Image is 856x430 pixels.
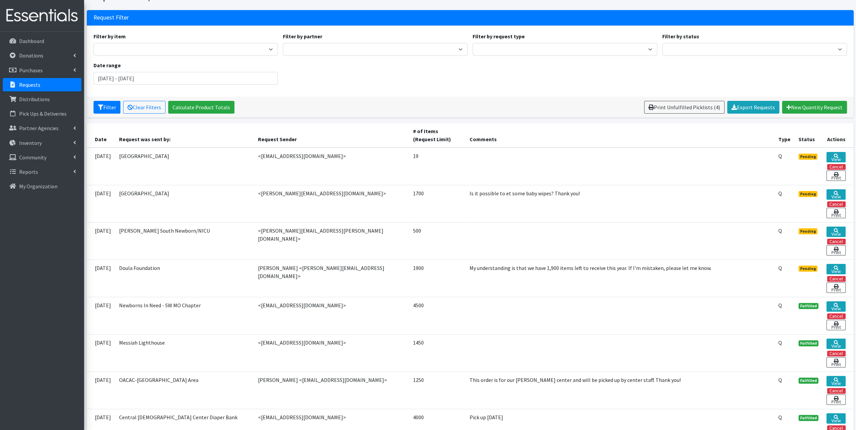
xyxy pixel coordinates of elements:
[409,260,466,297] td: 1900
[827,351,846,356] button: Cancel
[644,101,724,114] a: Print Unfulfilled Picklists (4)
[3,78,81,91] a: Requests
[94,72,278,85] input: January 1, 2011 - December 31, 2011
[409,148,466,185] td: 19
[827,388,846,394] button: Cancel
[827,201,846,207] button: Cancel
[794,123,823,148] th: Status
[827,313,846,319] button: Cancel
[254,297,409,334] td: <[EMAIL_ADDRESS][DOMAIN_NAME]>
[115,185,254,222] td: [GEOGRAPHIC_DATA]
[826,320,845,330] a: Print
[409,334,466,372] td: 1450
[782,101,847,114] a: New Quantity Request
[409,123,466,148] th: # of Items (Request Limit)
[826,413,845,424] a: View
[94,14,129,21] h3: Request Filter
[798,378,819,384] span: Fulfilled
[826,170,845,181] a: Print
[94,101,120,114] button: Filter
[826,208,845,218] a: Print
[3,4,81,27] img: HumanEssentials
[19,140,42,146] p: Inventory
[3,165,81,179] a: Reports
[94,32,126,40] label: Filter by item
[778,377,782,383] abbr: Quantity
[826,301,845,312] a: View
[254,185,409,222] td: <[PERSON_NAME][EMAIL_ADDRESS][DOMAIN_NAME]>
[115,123,254,148] th: Request was sent by:
[19,81,40,88] p: Requests
[827,276,846,282] button: Cancel
[254,123,409,148] th: Request Sender
[19,52,43,59] p: Donations
[798,154,818,160] span: Pending
[87,185,115,222] td: [DATE]
[778,153,782,159] abbr: Quantity
[87,334,115,372] td: [DATE]
[826,264,845,274] a: View
[168,101,234,114] a: Calculate Product Totals
[254,334,409,372] td: <[EMAIL_ADDRESS][DOMAIN_NAME]>
[727,101,779,114] a: Export Requests
[254,148,409,185] td: <[EMAIL_ADDRESS][DOMAIN_NAME]>
[473,32,525,40] label: Filter by request type
[774,123,794,148] th: Type
[409,222,466,260] td: 500
[3,107,81,120] a: Pick Ups & Deliveries
[826,152,845,162] a: View
[19,67,43,74] p: Purchases
[19,38,44,44] p: Dashboard
[409,297,466,334] td: 4500
[798,191,818,197] span: Pending
[254,260,409,297] td: [PERSON_NAME] <[PERSON_NAME][EMAIL_ADDRESS][DOMAIN_NAME]>
[19,168,38,175] p: Reports
[798,228,818,234] span: Pending
[3,64,81,77] a: Purchases
[3,49,81,62] a: Donations
[465,123,774,148] th: Comments
[94,61,121,69] label: Date range
[87,260,115,297] td: [DATE]
[3,180,81,193] a: My Organization
[3,121,81,135] a: Partner Agencies
[19,110,67,117] p: Pick Ups & Deliveries
[3,151,81,164] a: Community
[778,414,782,421] abbr: Quantity
[826,339,845,349] a: View
[409,185,466,222] td: 1700
[826,282,845,293] a: Print
[778,265,782,271] abbr: Quantity
[115,372,254,409] td: OACAC-[GEOGRAPHIC_DATA] Area
[115,222,254,260] td: [PERSON_NAME] South Newborn/NICU
[662,32,699,40] label: Filter by status
[826,227,845,237] a: View
[115,297,254,334] td: Newborns In Need - SW MO Chapter
[826,376,845,386] a: View
[87,372,115,409] td: [DATE]
[778,302,782,309] abbr: Quantity
[87,123,115,148] th: Date
[87,222,115,260] td: [DATE]
[798,266,818,272] span: Pending
[123,101,165,114] a: Clear Filters
[283,32,322,40] label: Filter by partner
[115,148,254,185] td: [GEOGRAPHIC_DATA]
[826,189,845,200] a: View
[827,239,846,244] button: Cancel
[798,415,819,421] span: Fulfilled
[19,183,58,190] p: My Organization
[115,334,254,372] td: Messiah Lighthouse
[115,260,254,297] td: Doula Foundation
[3,92,81,106] a: Distributions
[778,339,782,346] abbr: Quantity
[826,357,845,367] a: Print
[826,245,845,256] a: Print
[465,260,774,297] td: My understanding is that we have 1,900 items left to receive this year. If I'm mistaken, please l...
[3,34,81,48] a: Dashboard
[465,185,774,222] td: Is it possible to et some baby wipes? Thank you!
[409,372,466,409] td: 1250
[3,136,81,150] a: Inventory
[822,123,853,148] th: Actions
[19,96,50,103] p: Distributions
